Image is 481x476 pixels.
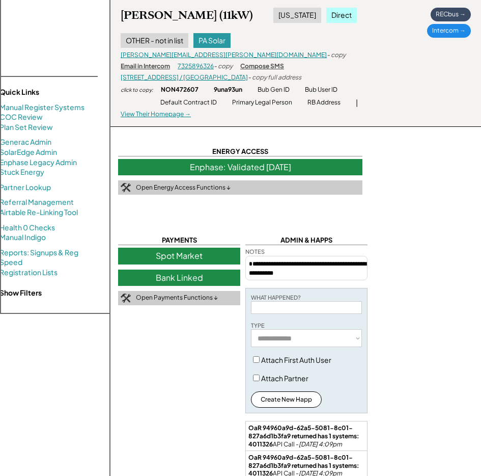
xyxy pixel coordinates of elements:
em: [DATE] 4:09pm [299,440,342,448]
div: ENERGY ACCESS [118,147,362,156]
button: Create New Happ [251,391,322,408]
strong: OaR 94960a9d-62a5-5081-8c01-827a6d1b3fa9 returned has 1 systems: 4011326 [248,424,360,447]
div: [US_STATE] [273,8,321,23]
div: PA Solar [193,33,231,48]
div: Bub Gen ID [258,86,290,94]
div: RECbus → [431,8,471,21]
a: [STREET_ADDRESS] / [GEOGRAPHIC_DATA] [121,73,248,81]
div: click to copy: [121,86,153,93]
div: Primary Legal Person [232,98,292,107]
div: NOTES [245,248,265,255]
div: TYPE [251,322,265,329]
div: | [356,98,358,108]
div: Bank Linked [118,270,240,286]
img: tool-icon.png [121,183,131,192]
div: Bub User ID [305,86,337,94]
div: Spot Market [118,248,240,264]
div: NON472607 [161,86,199,94]
a: 7325896326 [178,62,214,70]
div: WHAT HAPPENED? [251,294,301,301]
div: Open Energy Access Functions ↓ [136,183,231,192]
div: View Their Homepage → [121,110,191,119]
div: Intercom → [427,24,471,38]
div: API Call - [248,424,364,448]
div: ADMIN & HAPPS [245,235,367,245]
div: 9una93un [214,86,242,94]
div: - copy [327,51,346,60]
div: Compose SMS [240,62,284,71]
div: - copy [214,62,233,71]
label: Attach Partner [261,374,308,383]
div: - copy full address [248,73,301,82]
div: Enphase: Validated [DATE] [118,159,362,175]
div: OTHER - not in list [121,33,188,48]
div: Email in Intercom [121,62,170,71]
div: Open Payments Functions ↓ [136,294,218,302]
div: RB Address [307,98,341,107]
div: PAYMENTS [118,235,240,245]
label: Attach First Auth User [261,355,331,364]
a: [PERSON_NAME][EMAIL_ADDRESS][PERSON_NAME][DOMAIN_NAME] [121,51,327,59]
div: [PERSON_NAME] (11kW) [121,8,253,22]
div: Direct [326,8,357,23]
img: tool-icon.png [121,294,131,303]
div: Default Contract ID [160,98,217,107]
